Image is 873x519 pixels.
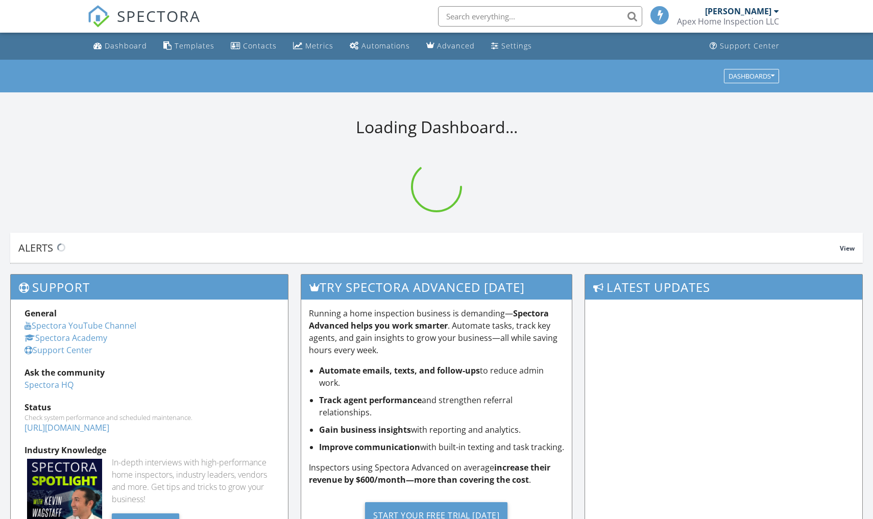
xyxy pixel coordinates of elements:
input: Search everything... [438,6,642,27]
div: Dashboards [729,72,774,80]
p: Inspectors using Spectora Advanced on average . [309,461,565,486]
div: Templates [175,41,214,51]
a: Dashboard [89,37,151,56]
div: Dashboard [105,41,147,51]
span: SPECTORA [117,5,201,27]
a: Templates [159,37,219,56]
a: [URL][DOMAIN_NAME] [25,422,109,433]
strong: Automate emails, texts, and follow-ups [319,365,480,376]
div: Apex Home Inspection LLC [677,16,779,27]
button: Dashboards [724,69,779,83]
a: SPECTORA [87,14,201,35]
span: View [840,244,855,253]
div: Industry Knowledge [25,444,274,456]
div: Contacts [243,41,277,51]
strong: Track agent performance [319,394,422,406]
div: Status [25,401,274,413]
a: Support Center [706,37,784,56]
div: Metrics [305,41,333,51]
li: and strengthen referral relationships. [319,394,565,418]
a: Metrics [289,37,337,56]
p: Running a home inspection business is demanding— . Automate tasks, track key agents, and gain ins... [309,307,565,356]
div: Ask the community [25,366,274,379]
div: Advanced [437,41,475,51]
a: Spectora HQ [25,379,74,390]
div: Automations [361,41,410,51]
a: Advanced [422,37,479,56]
a: Spectora Academy [25,332,107,343]
strong: Gain business insights [319,424,411,435]
img: The Best Home Inspection Software - Spectora [87,5,110,28]
div: Alerts [18,241,840,255]
a: Settings [487,37,536,56]
div: Settings [501,41,532,51]
li: to reduce admin work. [319,364,565,389]
h3: Support [11,275,288,300]
div: [PERSON_NAME] [705,6,771,16]
a: Spectora YouTube Channel [25,320,136,331]
div: In-depth interviews with high-performance home inspectors, industry leaders, vendors and more. Ge... [112,456,274,505]
strong: General [25,308,57,319]
li: with built-in texting and task tracking. [319,441,565,453]
h3: Try spectora advanced [DATE] [301,275,572,300]
div: Check system performance and scheduled maintenance. [25,413,274,422]
div: Support Center [720,41,780,51]
strong: Spectora Advanced helps you work smarter [309,308,549,331]
a: Contacts [227,37,281,56]
strong: increase their revenue by $600/month—more than covering the cost [309,462,550,485]
strong: Improve communication [319,441,420,453]
a: Support Center [25,344,92,356]
a: Automations (Basic) [346,37,414,56]
li: with reporting and analytics. [319,424,565,436]
h3: Latest Updates [585,275,862,300]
